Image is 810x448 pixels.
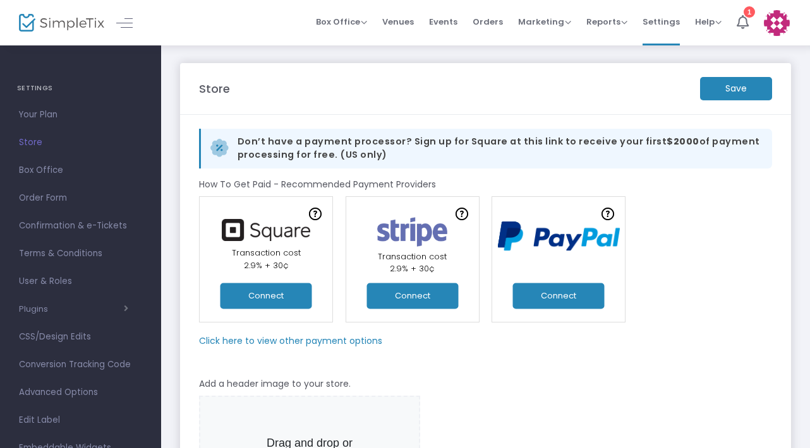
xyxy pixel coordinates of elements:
span: Events [429,6,457,38]
m-panel-subtitle: Add a header image to your store. [199,377,351,391]
span: Marketing [518,16,571,28]
span: 2.9% + 30¢ [390,262,435,274]
button: Plugins [19,304,128,314]
img: question-mark [601,208,614,220]
span: Reports [586,16,627,28]
span: Store [19,134,142,151]
h4: SETTINGS [17,76,144,101]
span: Box Office [316,16,367,28]
span: Conversion Tracking Code [19,357,142,373]
span: Box Office [19,162,142,179]
span: Transaction cost [378,251,447,262]
span: Venues [382,6,414,38]
button: Connect [513,283,605,309]
img: question-mark [456,208,468,220]
m-button: Save [700,77,772,100]
span: CSS/Design Edits [19,329,142,345]
span: Advanced Options [19,384,142,401]
span: Order Form [19,190,142,206]
span: Your Plan [19,107,142,123]
img: PayPal Logo [492,215,627,258]
span: Orders [473,6,503,38]
span: Confirmation & e-Tickets [19,218,142,234]
img: question-mark [309,208,322,220]
span: Help [695,16,722,28]
button: Connect [221,283,312,309]
span: Edit Label [19,412,142,428]
span: Terms & Conditions [19,245,142,262]
span: 2.9% + 30¢ [244,259,289,271]
span: Settings [643,6,680,38]
a: Don’t have a payment processor? Sign up for Square at this link to receive your first$2000of paym... [199,129,772,168]
img: square.png [215,219,317,241]
img: stripe.png [370,215,455,249]
span: User & Roles [19,273,142,290]
span: Transaction cost [232,247,301,259]
m-panel-title: Store [199,80,230,97]
b: $2000 [667,135,699,148]
span: Don’t have a payment processor? Sign up for Square at this link to receive your first of payment ... [238,135,763,162]
div: 1 [744,5,755,16]
button: Connect [366,283,458,309]
m-panel-subtitle: Click here to view other payment options [199,334,382,348]
m-panel-subtitle: How To Get Paid - Recommended Payment Providers [199,178,436,191]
